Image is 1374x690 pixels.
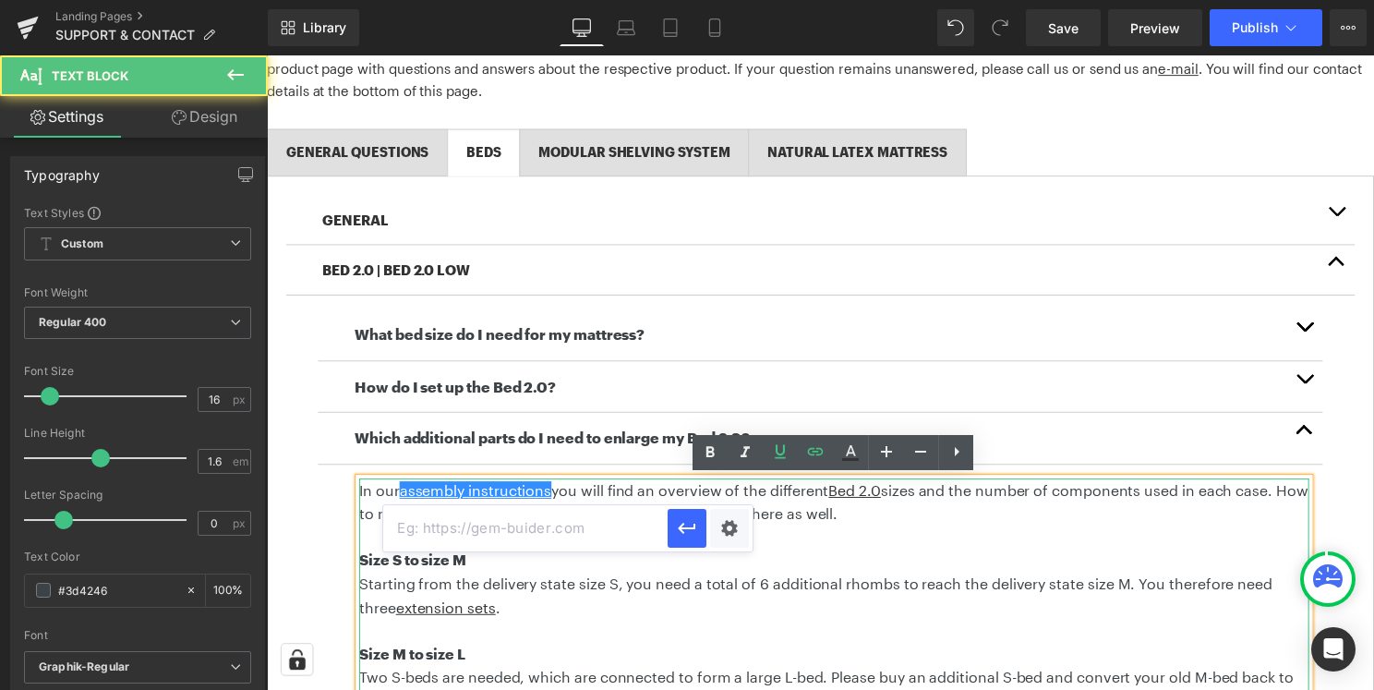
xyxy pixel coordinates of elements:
button: More [1330,9,1367,46]
b: Custom [61,236,103,252]
a: Preview [1108,9,1202,46]
a: New Library [268,9,359,46]
a: Design [138,96,271,138]
span: Library [303,19,346,36]
strong: Size M to size L [93,595,200,612]
div: Typography [24,157,100,183]
strong: Size S to size M [93,500,201,517]
strong: GENERAL [56,157,123,174]
p: Two S-beds are needed, which are connected to form a large L-bed. Please buy an additional S-bed ... [93,615,1052,686]
b: What bed size do I need for my mattress? [89,272,381,290]
div: % [206,575,250,607]
div: Font [24,629,251,642]
a: Bed 2.0 [567,430,620,447]
button: Publish [1210,9,1322,46]
div: Font Weight [24,286,251,299]
div: NATURAL LATEX MATTRESS [505,88,687,108]
div: BEDS [201,88,236,108]
span: Publish [1232,20,1278,35]
button: Undo [937,9,974,46]
span: Save [1048,18,1079,38]
button: Your consent preferences for tracking technologies [15,594,46,625]
b: Which additional parts do I need to enlarge my Bed 2.0? [89,377,488,394]
button: Redo [982,9,1018,46]
span: Text Block [52,68,128,83]
div: GENERAL QUESTIONS [19,88,163,108]
a: Laptop [604,9,648,46]
p: Starting from the delivery state size S, you need a total of 6 additional rhombs to reach the del... [93,521,1052,568]
a: assembly instructions [134,430,287,447]
div: Line Height [24,427,251,440]
div: Open Intercom Messenger [1311,627,1356,672]
a: extension sets [130,548,231,565]
a: Landing Pages [55,9,268,24]
b: How do I set up the Bed 2.0? [89,325,292,343]
input: Eg: https://gem-buider.com [383,505,668,551]
div: Text Color [24,551,251,563]
div: Font Size [24,365,251,378]
strong: BED 2.0 | BED 2.0 LOW [56,208,205,224]
p: In our you will find an overview of the different sizes and the number of components used in each... [93,427,1052,474]
a: Tablet [648,9,693,46]
div: Letter Spacing [24,489,251,502]
div: Text Styles [24,205,251,220]
span: Preview [1130,18,1180,38]
span: px [233,393,248,406]
span: SUPPORT & CONTACT [55,28,195,42]
i: Graphik-Regular [39,660,129,675]
div: MODULAR SHELVING SYSTEM [274,88,467,108]
a: Mobile [693,9,737,46]
input: Color [58,580,176,600]
span: em [233,455,248,467]
span: px [233,517,248,529]
a: Desktop [560,9,604,46]
a: e-mail [899,5,940,21]
b: Regular 400 [39,315,107,329]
